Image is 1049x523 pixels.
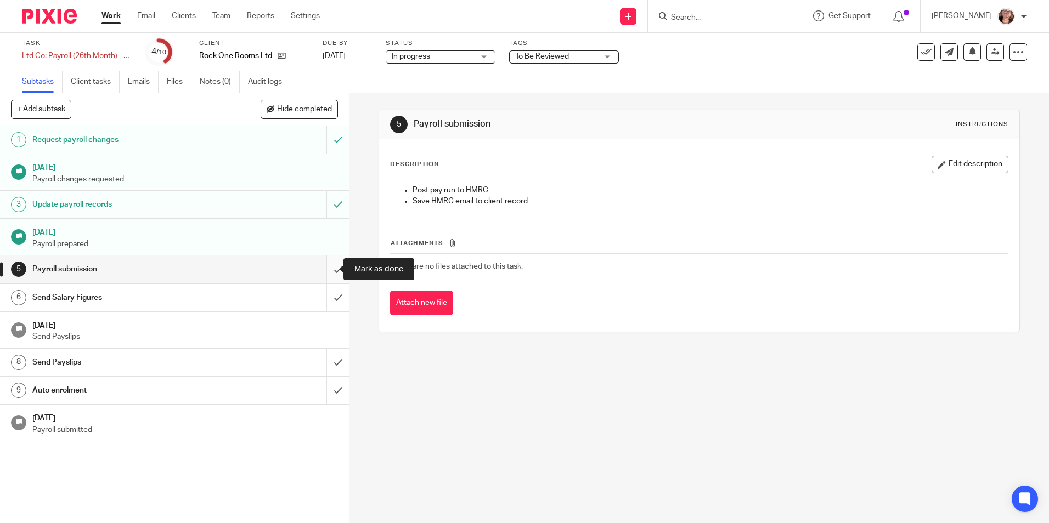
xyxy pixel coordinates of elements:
h1: [DATE] [32,410,339,424]
div: Ltd Co: Payroll (26th Month) - R1R [22,50,132,61]
p: Rock One Rooms Ltd [199,50,272,61]
p: Post pay run to HMRC [413,185,1007,196]
label: Due by [323,39,372,48]
div: 5 [390,116,408,133]
button: Attach new file [390,291,453,315]
label: Client [199,39,309,48]
h1: [DATE] [32,160,339,173]
a: Settings [291,10,320,21]
div: 1 [11,132,26,147]
a: Team [212,10,230,21]
a: Clients [172,10,196,21]
span: Hide completed [277,105,332,114]
p: [PERSON_NAME] [932,10,992,21]
input: Search [670,13,769,23]
p: Payroll prepared [32,238,339,249]
button: + Add subtask [11,100,71,118]
div: 3 [11,197,26,212]
a: Audit logs [248,71,290,93]
span: There are no files attached to this task. [391,263,523,270]
a: Files [167,71,191,93]
h1: Auto enrolment [32,382,221,399]
div: 8 [11,355,26,370]
span: Get Support [828,12,871,20]
h1: Payroll submission [414,118,723,130]
div: 5 [11,261,26,277]
small: /10 [156,49,166,55]
div: 4 [151,46,166,58]
h1: Send Payslips [32,354,221,371]
label: Task [22,39,132,48]
span: [DATE] [323,52,346,60]
h1: Update payroll records [32,196,221,213]
p: Save HMRC email to client record [413,196,1007,207]
h1: Request payroll changes [32,132,221,148]
a: Email [137,10,155,21]
a: Client tasks [71,71,120,93]
h1: [DATE] [32,317,339,331]
a: Reports [247,10,274,21]
a: Subtasks [22,71,63,93]
span: In progress [392,53,430,60]
p: Payroll changes requested [32,174,339,185]
img: Pixie [22,9,77,24]
a: Work [101,10,121,21]
p: Send Payslips [32,331,339,342]
label: Tags [509,39,619,48]
div: 9 [11,383,26,398]
a: Notes (0) [200,71,240,93]
h1: Send Salary Figures [32,289,221,306]
a: Emails [128,71,159,93]
h1: Payroll submission [32,261,221,277]
h1: [DATE] [32,224,339,238]
span: Attachments [391,240,443,246]
p: Payroll submitted [32,424,339,435]
button: Edit description [932,156,1008,173]
button: Hide completed [261,100,338,118]
span: To Be Reviewed [515,53,569,60]
img: Louise.jpg [997,8,1015,25]
label: Status [386,39,495,48]
div: 6 [11,290,26,305]
p: Description [390,160,439,169]
div: Instructions [956,120,1008,129]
